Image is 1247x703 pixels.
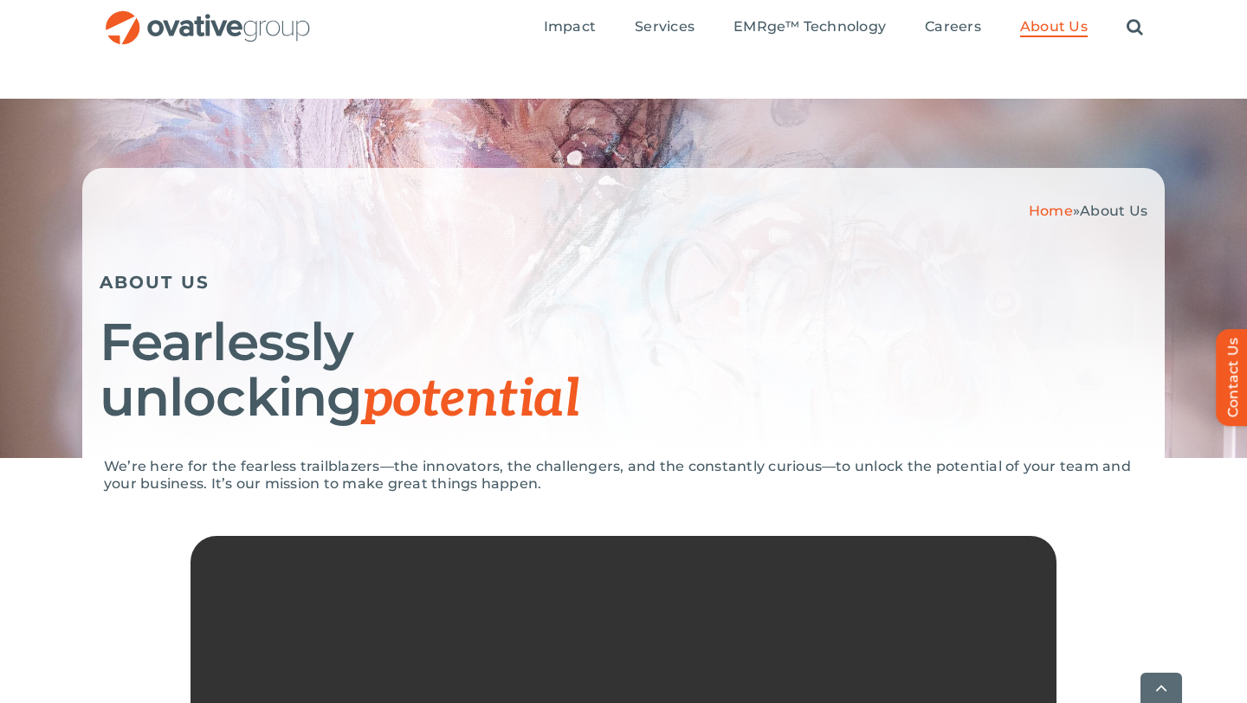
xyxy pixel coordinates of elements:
span: Careers [925,18,981,35]
a: Careers [925,18,981,37]
span: About Us [1080,203,1147,219]
a: About Us [1020,18,1088,37]
span: Impact [544,18,596,35]
h5: ABOUT US [100,272,1147,293]
a: Services [635,18,695,37]
a: OG_Full_horizontal_RGB [104,9,312,25]
a: EMRge™ Technology [733,18,886,37]
a: Impact [544,18,596,37]
a: Home [1029,203,1073,219]
span: Services [635,18,695,35]
span: About Us [1020,18,1088,35]
span: EMRge™ Technology [733,18,886,35]
a: Search [1127,18,1143,37]
span: » [1029,203,1147,219]
p: We’re here for the fearless trailblazers—the innovators, the challengers, and the constantly curi... [104,458,1143,493]
span: potential [362,369,579,431]
h1: Fearlessly unlocking [100,314,1147,428]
